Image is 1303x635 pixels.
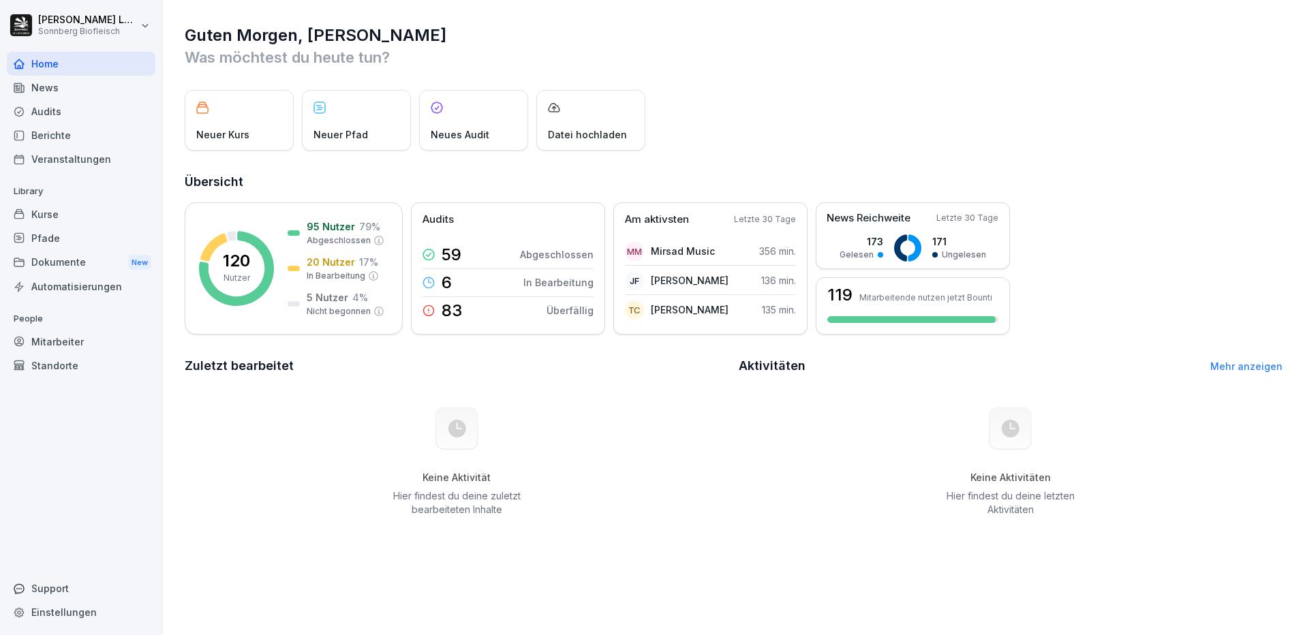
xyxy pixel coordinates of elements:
[196,127,249,142] p: Neuer Kurs
[651,273,729,288] p: [PERSON_NAME]
[520,247,594,262] p: Abgeschlossen
[761,273,796,288] p: 136 min.
[625,300,644,320] div: TC
[942,489,1079,516] p: Hier findest du deine letzten Aktivitäten
[185,172,1283,191] h2: Übersicht
[840,249,874,261] p: Gelesen
[625,271,644,290] div: JF
[307,290,348,305] p: 5 Nutzer
[7,147,155,171] a: Veranstaltungen
[548,127,627,142] p: Datei hochladen
[759,244,796,258] p: 356 min.
[7,600,155,624] a: Einstellungen
[827,287,853,303] h3: 119
[185,25,1283,46] h1: Guten Morgen, [PERSON_NAME]
[307,270,365,282] p: In Bearbeitung
[7,181,155,202] p: Library
[7,354,155,377] a: Standorte
[827,211,910,226] p: News Reichweite
[352,290,368,305] p: 4 %
[7,576,155,600] div: Support
[523,275,594,290] p: In Bearbeitung
[307,305,371,317] p: Nicht begonnen
[932,234,986,249] p: 171
[307,219,355,234] p: 95 Nutzer
[307,234,371,247] p: Abgeschlossen
[547,303,594,317] p: Überfällig
[625,212,689,228] p: Am aktivsten
[942,249,986,261] p: Ungelesen
[388,471,525,484] h5: Keine Aktivität
[38,27,138,36] p: Sonnberg Biofleisch
[651,303,729,317] p: [PERSON_NAME]
[224,272,250,284] p: Nutzer
[185,356,729,375] h2: Zuletzt bearbeitet
[7,99,155,123] a: Audits
[38,14,138,26] p: [PERSON_NAME] Lumetsberger
[942,471,1079,484] h5: Keine Aktivitäten
[359,255,378,269] p: 17 %
[442,247,461,263] p: 59
[359,219,380,234] p: 79 %
[423,212,454,228] p: Audits
[7,330,155,354] a: Mitarbeiter
[7,275,155,298] a: Automatisierungen
[7,52,155,76] a: Home
[313,127,368,142] p: Neuer Pfad
[625,242,644,261] div: MM
[1210,360,1283,372] a: Mehr anzeigen
[442,303,462,319] p: 83
[388,489,525,516] p: Hier findest du deine zuletzt bearbeiteten Inhalte
[7,250,155,275] div: Dokumente
[7,250,155,275] a: DokumenteNew
[859,292,992,303] p: Mitarbeitende nutzen jetzt Bounti
[936,212,998,224] p: Letzte 30 Tage
[431,127,489,142] p: Neues Audit
[7,123,155,147] a: Berichte
[734,213,796,226] p: Letzte 30 Tage
[739,356,806,375] h2: Aktivitäten
[307,255,355,269] p: 20 Nutzer
[7,202,155,226] a: Kurse
[762,303,796,317] p: 135 min.
[7,226,155,250] a: Pfade
[185,46,1283,68] p: Was möchtest du heute tun?
[128,255,151,270] div: New
[7,76,155,99] a: News
[840,234,883,249] p: 173
[7,308,155,330] p: People
[442,275,452,291] p: 6
[223,253,250,269] p: 120
[651,244,715,258] p: Mirsad Music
